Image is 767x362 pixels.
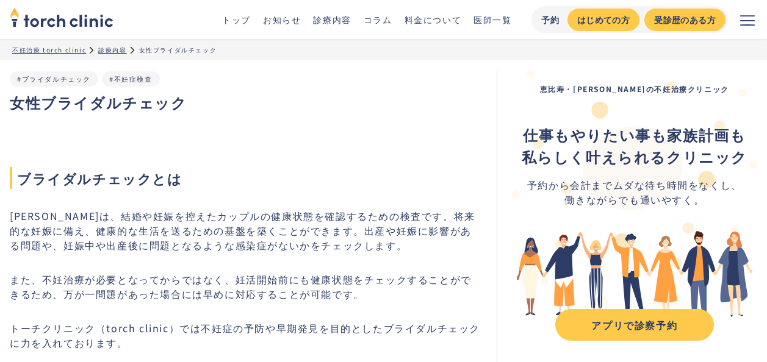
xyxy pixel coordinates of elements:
[10,4,113,30] img: torch clinic
[567,9,639,31] a: はじめての方
[263,13,301,26] a: お知らせ
[222,13,251,26] a: トップ
[10,321,482,350] p: トーチクリニック（torch clinic）では不妊症の予防や早期発見を目的としたブライダルチェックに力を入れております。
[522,146,747,167] strong: 私らしく叶えられるクリニック
[405,13,462,26] a: 料金について
[364,13,392,26] a: コラム
[10,167,482,189] span: ブライダルチェックとは
[654,13,716,26] div: 受診歴のある方
[139,45,217,54] div: 女性ブライダルチェック
[522,177,747,207] div: 予約から会計までムダな待ち時間をなくし、 働きながらでも通いやすく。
[566,318,703,332] div: アプリで診察予約
[555,309,714,341] a: アプリで診察予約
[523,124,746,145] strong: 仕事もやりたい事も家族計画も
[10,272,482,301] p: また、不妊治療が必要となってからではなく、妊活開始前にも健康状態をチェックすることができるため、万が一問題があった場合には早めに対応することが可能です。
[474,13,511,26] a: 医師一覧
[541,13,560,26] div: 予約
[313,13,351,26] a: 診療内容
[109,74,153,83] a: #不妊症検査
[12,45,86,54] a: 不妊治療 torch clinic
[12,45,755,54] ul: パンくずリスト
[644,9,726,31] a: 受診歴のある方
[540,83,729,94] strong: 恵比寿・[PERSON_NAME]の不妊治療クリニック
[577,13,630,26] div: はじめての方
[98,45,126,54] a: 診療内容
[522,124,747,168] div: ‍ ‍
[10,9,113,30] a: home
[10,208,482,252] p: [PERSON_NAME]は、結婚や妊娠を控えたカップルの健康状態を確認するための検査です。将来的な妊娠に備え、健康的な生活を送るための基盤を築くことができます。出産や妊娠に影響がある問題や、妊...
[17,74,91,83] a: #ブライダルチェック
[10,91,482,113] h1: 女性ブライダルチェック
